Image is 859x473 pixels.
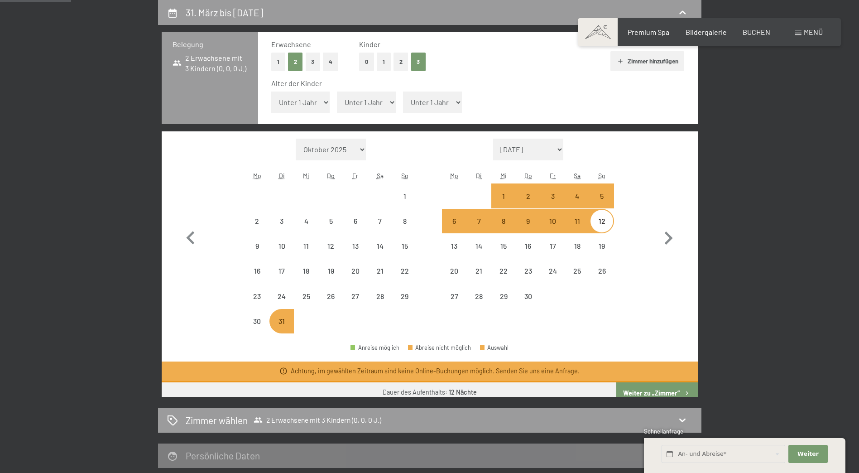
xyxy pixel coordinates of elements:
button: 3 [306,53,321,71]
div: Sat Apr 25 2026 [565,259,590,283]
div: Anreise nicht möglich [516,259,540,283]
div: Anreise nicht möglich [442,284,466,308]
div: Anreise nicht möglich [245,284,269,308]
h3: Belegung [173,39,247,49]
div: Fri Apr 24 2026 [540,259,565,283]
button: Zimmer hinzufügen [610,51,684,71]
button: Vorheriger Monat [178,139,204,334]
div: 19 [590,242,613,265]
div: Wed Apr 01 2026 [491,183,516,208]
div: 20 [443,267,465,290]
div: 26 [320,293,342,315]
div: Mon Mar 16 2026 [245,259,269,283]
div: Anreise nicht möglich [565,234,590,258]
div: Anreise nicht möglich [467,284,491,308]
div: Tue Apr 28 2026 [467,284,491,308]
div: Wed Mar 25 2026 [294,284,318,308]
div: Anreise nicht möglich [540,234,565,258]
div: Mon Mar 23 2026 [245,284,269,308]
div: 19 [320,267,342,290]
div: Anreise nicht möglich [590,259,614,283]
div: Anreise nicht möglich [442,259,466,283]
div: 20 [344,267,367,290]
div: 15 [492,242,515,265]
div: Sun Mar 29 2026 [392,284,417,308]
div: 15 [393,242,416,265]
div: 21 [369,267,391,290]
div: 10 [541,217,564,240]
div: Anreise nicht möglich [245,209,269,233]
div: 24 [270,293,293,315]
div: Mon Apr 13 2026 [442,234,466,258]
div: 14 [369,242,391,265]
div: Anreise nicht möglich [590,234,614,258]
div: 9 [517,217,539,240]
div: Anreise möglich [491,209,516,233]
div: Mon Mar 02 2026 [245,209,269,233]
div: 2 [517,193,539,215]
div: 13 [443,242,465,265]
div: Sat Mar 14 2026 [368,234,392,258]
a: Premium Spa [628,28,669,36]
div: Wed Apr 29 2026 [491,284,516,308]
div: Anreise nicht möglich [392,259,417,283]
div: Anreise nicht möglich [343,284,368,308]
div: Sun Apr 12 2026 [590,209,614,233]
div: Anreise nicht möglich [269,234,294,258]
div: Sun Apr 26 2026 [590,259,614,283]
h2: Zimmer wählen [186,414,248,427]
span: Schnellanfrage [644,428,683,435]
div: 2 [246,217,269,240]
div: Sat Apr 18 2026 [565,234,590,258]
div: Anreise nicht möglich [269,209,294,233]
b: 12 Nächte [449,388,477,396]
div: Tue Mar 17 2026 [269,259,294,283]
div: Anreise nicht möglich [516,234,540,258]
div: 25 [566,267,589,290]
div: Anreise nicht möglich [368,284,392,308]
div: Anreise nicht möglich [294,284,318,308]
div: Fri Mar 06 2026 [343,209,368,233]
div: Tue Mar 03 2026 [269,209,294,233]
div: 22 [393,267,416,290]
div: 3 [270,217,293,240]
div: Wed Apr 15 2026 [491,234,516,258]
div: Thu Mar 19 2026 [319,259,343,283]
abbr: Sonntag [598,172,605,179]
div: Thu Apr 02 2026 [516,183,540,208]
div: 23 [517,267,539,290]
button: 2 [394,53,408,71]
div: Sat Apr 04 2026 [565,183,590,208]
div: Anreise nicht möglich [491,234,516,258]
abbr: Mittwoch [500,172,507,179]
div: Anreise nicht möglich [294,209,318,233]
div: Fri Apr 03 2026 [540,183,565,208]
div: Anreise möglich [467,209,491,233]
div: Anreise möglich [540,183,565,208]
div: Tue Mar 10 2026 [269,234,294,258]
button: 1 [271,53,285,71]
div: Anreise möglich [350,345,399,351]
div: Fri Mar 13 2026 [343,234,368,258]
div: Thu Apr 23 2026 [516,259,540,283]
div: 16 [517,242,539,265]
div: 1 [393,193,416,215]
div: 12 [590,217,613,240]
div: 28 [468,293,490,315]
div: Sat Mar 07 2026 [368,209,392,233]
div: 26 [590,267,613,290]
div: Tue Apr 14 2026 [467,234,491,258]
div: 29 [393,293,416,315]
span: Erwachsene [271,40,311,48]
div: 25 [295,293,317,315]
div: Anreise nicht möglich [392,209,417,233]
abbr: Montag [253,172,261,179]
div: Sun Apr 05 2026 [590,183,614,208]
div: Wed Mar 18 2026 [294,259,318,283]
div: Wed Mar 11 2026 [294,234,318,258]
div: 31 [270,318,293,340]
div: Auswahl [480,345,509,351]
div: Anreise nicht möglich [294,259,318,283]
div: Tue Apr 21 2026 [467,259,491,283]
div: Anreise nicht möglich [516,284,540,308]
